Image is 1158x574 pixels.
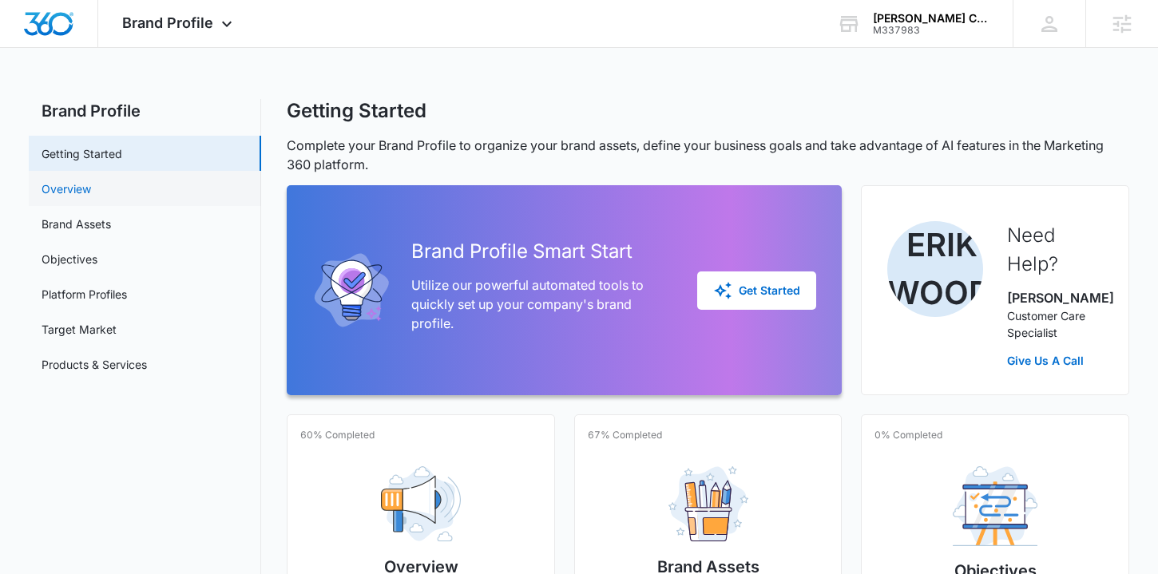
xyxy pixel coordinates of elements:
[1007,307,1103,341] p: Customer Care Specialist
[42,356,147,373] a: Products & Services
[1007,352,1103,369] a: Give Us A Call
[1007,288,1103,307] p: [PERSON_NAME]
[873,25,989,36] div: account id
[713,281,800,300] div: Get Started
[29,99,261,123] h2: Brand Profile
[122,14,213,31] span: Brand Profile
[697,271,816,310] button: Get Started
[874,428,942,442] p: 0% Completed
[411,237,672,266] h2: Brand Profile Smart Start
[42,180,91,197] a: Overview
[588,428,662,442] p: 67% Completed
[287,136,1129,174] p: Complete your Brand Profile to organize your brand assets, define your business goals and take ad...
[873,12,989,25] div: account name
[1007,221,1103,279] h2: Need Help?
[42,321,117,338] a: Target Market
[287,99,426,123] h1: Getting Started
[411,275,672,333] p: Utilize our powerful automated tools to quickly set up your company's brand profile.
[42,286,127,303] a: Platform Profiles
[42,251,97,267] a: Objectives
[42,216,111,232] a: Brand Assets
[42,145,122,162] a: Getting Started
[887,221,983,317] img: Erik Woods
[300,428,375,442] p: 60% Completed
